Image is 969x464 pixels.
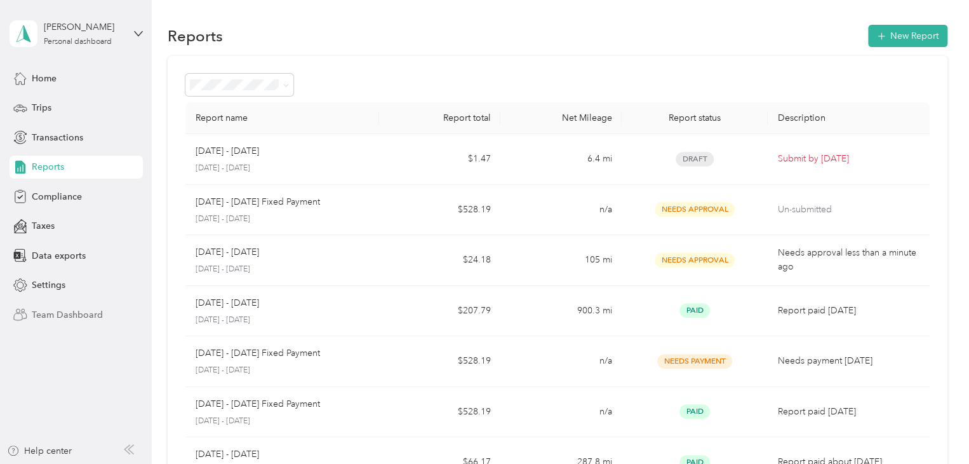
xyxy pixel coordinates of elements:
td: $1.47 [379,134,500,185]
span: Needs Approval [655,202,735,217]
p: [DATE] - [DATE] Fixed Payment [196,397,320,411]
p: [DATE] - [DATE] [196,296,259,310]
p: [DATE] - [DATE] [196,264,370,275]
button: Help center [7,444,72,458]
span: Reports [32,160,64,174]
p: Needs approval less than a minute ago [778,246,919,274]
td: n/a [500,336,622,387]
p: [DATE] - [DATE] Fixed Payment [196,346,320,360]
p: [DATE] - [DATE] [196,315,370,326]
div: Report status [632,113,757,123]
span: Compliance [32,190,82,203]
p: Report paid [DATE] [778,405,919,419]
iframe: Everlance-gr Chat Button Frame [898,393,969,464]
td: n/a [500,185,622,236]
span: Paid [679,303,710,318]
button: New Report [868,25,947,47]
td: $207.79 [379,286,500,337]
span: Data exports [32,249,86,263]
span: Transactions [32,131,83,144]
div: Personal dashboard [44,38,112,46]
span: Draft [676,152,714,167]
th: Report total [379,102,500,134]
p: Un-submitted [778,203,919,217]
span: Paid [679,404,710,419]
p: [DATE] - [DATE] [196,144,259,158]
td: $528.19 [379,336,500,387]
td: 105 mi [500,235,622,286]
td: $24.18 [379,235,500,286]
span: Needs Approval [655,253,735,268]
span: Needs Payment [657,354,732,369]
span: Team Dashboard [32,308,103,322]
h1: Reports [168,29,223,43]
p: [DATE] - [DATE] Fixed Payment [196,195,320,209]
td: 6.4 mi [500,134,622,185]
p: [DATE] - [DATE] [196,163,370,174]
span: Settings [32,278,65,292]
th: Description [768,102,930,134]
span: Home [32,72,57,85]
td: $528.19 [379,185,500,236]
p: [DATE] - [DATE] [196,447,259,461]
p: Needs payment [DATE] [778,354,919,368]
p: [DATE] - [DATE] [196,416,370,427]
th: Net Mileage [500,102,622,134]
p: Report paid [DATE] [778,304,919,318]
th: Report name [185,102,380,134]
p: [DATE] - [DATE] [196,245,259,259]
div: [PERSON_NAME] [44,20,123,34]
td: 900.3 mi [500,286,622,337]
td: $528.19 [379,387,500,438]
p: [DATE] - [DATE] [196,365,370,376]
span: Taxes [32,219,55,233]
td: n/a [500,387,622,438]
p: [DATE] - [DATE] [196,214,370,225]
span: Trips [32,101,51,114]
p: Submit by [DATE] [778,152,919,166]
